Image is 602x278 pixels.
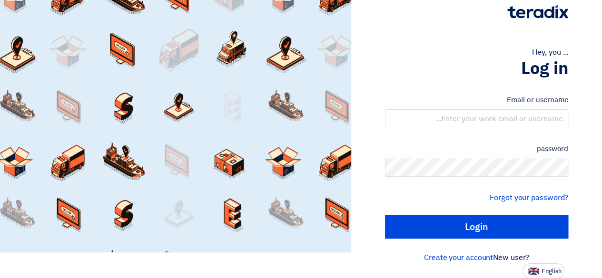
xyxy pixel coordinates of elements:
[385,215,568,239] input: Login
[424,252,493,263] a: Create your account
[532,47,568,58] font: Hey, you ...
[493,252,529,263] font: New user?
[536,144,568,154] font: password
[385,109,568,128] input: Enter your work email or username...
[542,267,562,276] font: English
[507,95,568,105] font: Email or username
[507,5,568,19] img: Teradix logo
[490,192,568,203] a: Forgot your password?
[521,56,568,81] font: Log in
[528,268,539,275] img: en-US.png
